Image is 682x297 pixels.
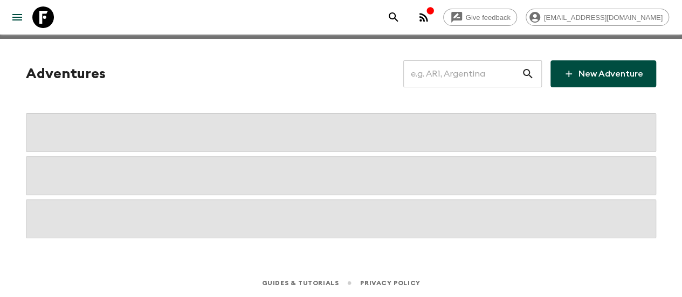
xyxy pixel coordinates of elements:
a: Give feedback [443,9,517,26]
a: New Adventure [550,60,656,87]
input: e.g. AR1, Argentina [403,59,521,89]
button: menu [6,6,28,28]
span: [EMAIL_ADDRESS][DOMAIN_NAME] [538,13,669,22]
div: [EMAIL_ADDRESS][DOMAIN_NAME] [526,9,669,26]
button: search adventures [383,6,404,28]
a: Privacy Policy [360,277,420,289]
a: Guides & Tutorials [261,277,339,289]
span: Give feedback [460,13,516,22]
h1: Adventures [26,63,106,85]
